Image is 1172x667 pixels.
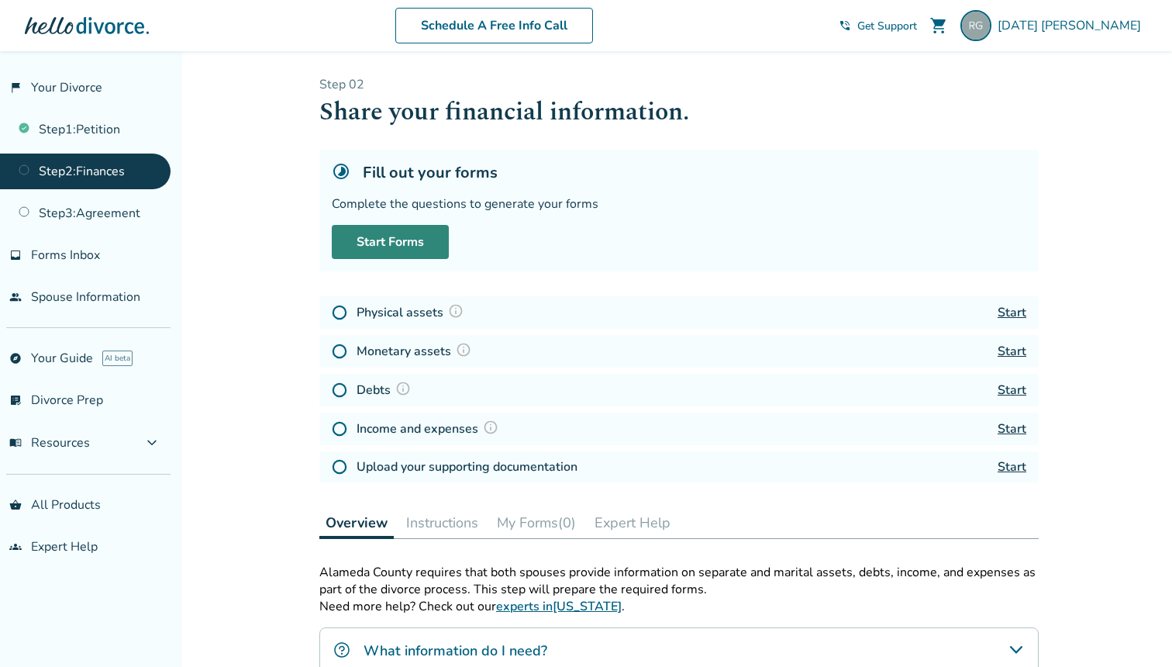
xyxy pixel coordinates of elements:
div: Complete the questions to generate your forms [332,195,1026,213]
img: Question Mark [395,381,411,396]
img: Not Started [332,382,347,398]
button: Expert Help [588,507,677,538]
a: Start [998,382,1026,399]
h4: Monetary assets [357,341,476,361]
p: Step 0 2 [319,76,1039,93]
span: people [9,291,22,303]
a: Start [998,304,1026,321]
img: Question Mark [456,342,471,358]
img: Not Started [332,421,347,437]
img: raja.gangopadhya@gmail.com [960,10,991,41]
a: phone_in_talkGet Support [839,19,917,33]
span: phone_in_talk [839,19,851,32]
span: expand_more [143,434,161,452]
iframe: Chat Widget [1094,593,1172,667]
p: Need more help? Check out our . [319,598,1039,615]
span: Get Support [857,19,917,33]
button: Overview [319,507,394,539]
img: Not Started [332,305,347,320]
a: experts in[US_STATE] [496,598,622,615]
a: Schedule A Free Info Call [395,8,593,43]
span: menu_book [9,437,22,449]
span: shopping_cart [929,16,948,35]
span: Forms Inbox [31,247,100,264]
img: Question Mark [448,303,464,319]
h1: Share your financial information. [319,93,1039,131]
h4: Income and expenses [357,419,503,439]
button: My Forms(0) [491,507,582,538]
img: Question Mark [483,420,498,435]
a: Start [998,458,1026,475]
span: list_alt_check [9,394,22,406]
span: groups [9,541,22,553]
span: AI beta [102,351,133,366]
a: Start [998,343,1026,360]
span: Resources [9,434,90,451]
img: Not Started [332,344,347,359]
h4: What information do I need? [364,641,547,661]
span: flag_2 [9,81,22,94]
span: inbox [9,249,22,261]
a: Start [998,420,1026,437]
h4: Upload your supporting documentation [357,458,577,476]
img: What information do I need? [333,641,351,659]
img: Not Started [332,459,347,475]
a: Start Forms [332,225,449,259]
span: shopping_basket [9,499,22,511]
h5: Fill out your forms [363,162,498,183]
h4: Physical assets [357,302,468,323]
span: [DATE] [PERSON_NAME] [998,17,1147,34]
span: explore [9,352,22,365]
button: Instructions [400,507,484,538]
p: Alameda County requires that both spouses provide information on separate and marital assets, deb... [319,564,1039,598]
h4: Debts [357,380,415,400]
